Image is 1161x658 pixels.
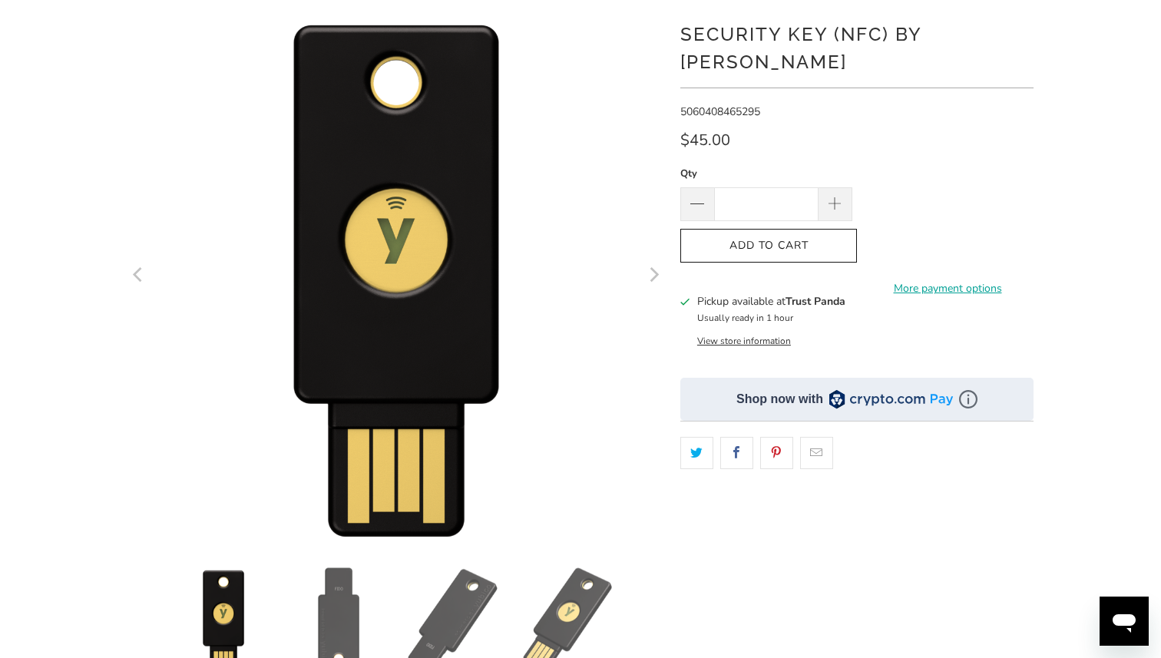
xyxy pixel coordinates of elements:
[680,130,730,150] span: $45.00
[800,437,833,469] a: Email this to a friend
[862,280,1034,297] a: More payment options
[720,437,753,469] a: Share this on Facebook
[697,335,791,347] button: View store information
[680,437,713,469] a: Share this on Twitter
[127,6,151,544] button: Previous
[697,312,793,324] small: Usually ready in 1 hour
[680,165,852,182] label: Qty
[680,229,857,263] button: Add to Cart
[127,6,665,544] a: Security Key (NFC) by Yubico - Trust Panda
[1100,597,1149,646] iframe: Button to launch messaging window, conversation in progress
[680,496,1034,547] iframe: Reviews Widget
[680,18,1034,76] h1: Security Key (NFC) by [PERSON_NAME]
[680,104,760,119] span: 5060408465295
[697,293,845,309] h3: Pickup available at
[641,6,666,544] button: Next
[696,240,841,253] span: Add to Cart
[786,294,845,309] b: Trust Panda
[736,391,823,408] div: Shop now with
[760,437,793,469] a: Share this on Pinterest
